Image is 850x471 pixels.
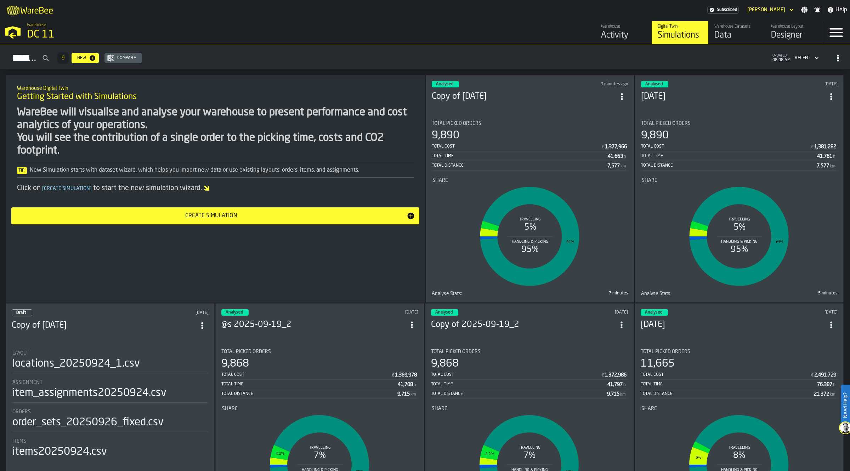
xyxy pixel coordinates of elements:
[432,291,628,297] div: stat-Analyse Stats:
[841,385,849,425] label: Need Help?
[641,115,838,297] section: card-SimulationDashboardCard-analyzed
[432,291,462,297] span: Analyse Stats:
[431,349,628,355] div: Title
[641,121,838,126] div: Title
[641,121,838,171] div: stat-Total Picked Orders
[601,30,646,41] div: Activity
[641,406,837,412] div: Title
[814,391,829,397] div: Stat Value
[641,349,838,355] div: Title
[12,438,208,458] div: stat-Items
[642,178,837,183] div: Title
[771,24,816,29] div: Warehouse Layout
[222,406,238,412] span: Share
[12,380,42,385] span: Assignment
[744,6,795,14] div: DropdownMenuValue-Kim Jonsson
[12,350,208,356] div: Title
[432,121,628,126] div: Title
[652,21,708,44] a: link-to-/wh/i/2e91095d-d0fa-471d-87cf-b9f7f81665fc/simulations
[641,349,690,355] span: Total Picked Orders
[431,349,481,355] span: Total Picked Orders
[641,319,825,331] div: 2025-09-19
[431,357,459,370] div: 9,868
[641,357,675,370] div: 11,665
[432,91,616,102] h3: Copy of [DATE]
[431,391,607,396] div: Total Distance
[835,6,847,14] span: Help
[432,163,607,168] div: Total Distance
[41,186,93,191] span: Create Simulation
[221,391,397,396] div: Total Distance
[392,373,394,378] span: €
[811,145,814,150] span: €
[658,24,703,29] div: Digital Twin
[221,349,418,355] div: Title
[12,387,166,400] div: item_assignments20250924.csv
[817,154,832,159] div: Stat Value
[12,416,164,429] div: order_sets_20250926_fixed.csv
[431,309,458,316] div: status-3 2
[641,349,838,399] div: stat-Total Picked Orders
[830,392,835,397] span: km
[12,309,32,316] div: status-0 2
[432,406,447,412] span: Share
[432,291,529,297] div: Title
[395,372,417,378] div: Stat Value
[74,56,89,61] div: New
[12,357,140,370] div: locations_20250924_1.csv
[431,349,628,399] div: stat-Total Picked Orders
[12,409,31,415] span: Orders
[645,310,662,315] span: Analysed
[16,212,407,220] div: Create Simulation
[772,54,790,58] span: updated:
[12,380,208,403] div: stat-Assignment
[658,30,703,41] div: Simulations
[222,406,418,412] div: Title
[221,309,249,316] div: status-3 2
[811,373,814,378] span: €
[414,383,416,387] span: h
[104,53,142,63] button: button-Compare
[431,382,607,387] div: Total Time
[817,163,829,169] div: Stat Value
[641,291,671,297] span: Analyse Stats:
[398,382,413,387] div: Stat Value
[641,319,825,331] h3: [DATE]
[641,372,810,377] div: Total Cost
[221,319,406,331] h3: @s 2025-09-19_2
[620,164,626,169] span: km
[432,81,459,87] div: status-3 2
[221,349,418,399] div: stat-Total Picked Orders
[432,115,628,297] section: card-SimulationDashboardCard-analyzed
[595,21,652,44] a: link-to-/wh/i/2e91095d-d0fa-471d-87cf-b9f7f81665fc/feed/
[12,343,209,460] section: card-SimulationDashboardCard-draft
[432,121,481,126] span: Total Picked Orders
[431,319,615,331] h3: Copy of 2025-09-19_2
[12,320,196,331] h3: Copy of [DATE]
[334,310,419,315] div: Updated: 9/24/2025, 11:20:43 AM Created: 9/24/2025, 11:19:21 AM
[221,349,271,355] span: Total Picked Orders
[747,7,785,13] div: DropdownMenuValue-Kim Jonsson
[798,6,811,13] label: button-toggle-Settings
[11,207,419,224] button: button-Create Simulation
[811,6,824,13] label: button-toggle-Notifications
[605,144,627,150] div: Stat Value
[62,56,64,61] span: 9
[17,106,414,157] div: WareBee will visualise and analyse your warehouse to present performance and cost analytics of yo...
[641,144,810,149] div: Total Cost
[772,58,790,63] span: 08:08 AM
[605,372,627,378] div: Stat Value
[741,291,838,296] div: 5 minutes
[432,406,627,412] div: Title
[544,310,628,315] div: Updated: 9/24/2025, 10:43:21 AM Created: 9/24/2025, 10:42:52 AM
[544,82,628,87] div: Updated: 9/29/2025, 8:00:16 AM Created: 9/29/2025, 7:45:56 AM
[12,409,208,415] div: Title
[642,178,657,183] span: Share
